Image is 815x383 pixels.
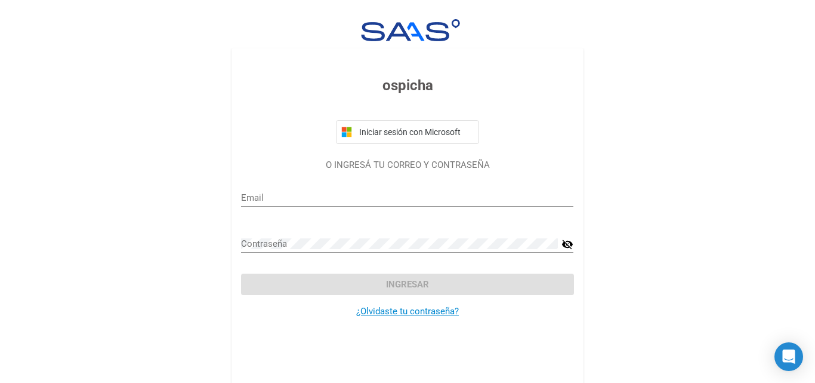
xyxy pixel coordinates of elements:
[336,120,479,144] button: Iniciar sesión con Microsoft
[561,237,573,252] mat-icon: visibility_off
[356,306,459,317] a: ¿Olvidaste tu contraseña?
[241,75,573,96] h3: ospicha
[241,158,573,172] p: O INGRESÁ TU CORREO Y CONTRASEÑA
[241,274,573,295] button: Ingresar
[357,127,474,137] span: Iniciar sesión con Microsoft
[386,279,429,290] span: Ingresar
[774,342,803,371] div: Open Intercom Messenger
